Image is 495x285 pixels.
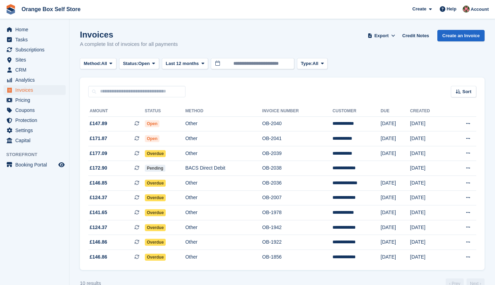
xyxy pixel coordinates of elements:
a: Orange Box Self Store [19,3,83,15]
span: Coupons [15,105,57,115]
span: Open [145,135,160,142]
span: Storefront [6,151,69,158]
img: David Clark [463,6,470,13]
span: £124.37 [90,224,107,231]
button: Type: All [297,58,328,70]
span: Sites [15,55,57,65]
td: [DATE] [410,131,448,146]
span: All [313,60,319,67]
td: [DATE] [381,220,410,235]
th: Created [410,106,448,117]
span: Pending [145,165,165,172]
a: menu [3,65,66,75]
a: Create an Invoice [437,30,485,41]
th: Due [381,106,410,117]
td: [DATE] [410,116,448,131]
a: menu [3,95,66,105]
span: Help [447,6,456,13]
span: Overdue [145,194,166,201]
td: [DATE] [381,116,410,131]
td: Other [185,116,262,131]
td: Other [185,190,262,205]
span: Export [374,32,389,39]
span: £146.86 [90,253,107,261]
span: Settings [15,125,57,135]
a: menu [3,45,66,55]
span: Method: [84,60,101,67]
span: CRM [15,65,57,75]
a: menu [3,35,66,44]
td: Other [185,176,262,191]
td: [DATE] [381,146,410,161]
button: Status: Open [119,58,159,70]
td: Other [185,235,262,250]
td: Other [185,250,262,264]
td: BACS Direct Debit [185,161,262,176]
td: [DATE] [410,235,448,250]
button: Export [366,30,397,41]
span: Subscriptions [15,45,57,55]
span: £146.85 [90,179,107,187]
button: Last 12 months [162,58,208,70]
td: OB-2039 [262,146,333,161]
td: [DATE] [410,205,448,220]
span: Capital [15,136,57,145]
a: menu [3,25,66,34]
a: menu [3,55,66,65]
td: [DATE] [381,205,410,220]
td: [DATE] [381,250,410,264]
span: Open [145,120,160,127]
th: Status [145,106,185,117]
a: Credit Notes [399,30,432,41]
td: OB-2041 [262,131,333,146]
td: Other [185,205,262,220]
span: Status: [123,60,138,67]
span: Open [138,60,150,67]
td: [DATE] [410,176,448,191]
p: A complete list of invoices for all payments [80,40,178,48]
td: [DATE] [381,190,410,205]
td: OB-1856 [262,250,333,264]
span: Pricing [15,95,57,105]
span: Home [15,25,57,34]
span: £124.37 [90,194,107,201]
span: Analytics [15,75,57,85]
td: [DATE] [381,176,410,191]
span: Last 12 months [166,60,199,67]
th: Customer [332,106,380,117]
span: Booking Portal [15,160,57,170]
td: OB-2036 [262,176,333,191]
td: Other [185,220,262,235]
a: menu [3,115,66,125]
span: £171.87 [90,135,107,142]
td: OB-1942 [262,220,333,235]
a: menu [3,105,66,115]
td: OB-1978 [262,205,333,220]
a: menu [3,160,66,170]
img: stora-icon-8386f47178a22dfd0bd8f6a31ec36ba5ce8667c1dd55bd0f319d3a0aa187defe.svg [6,4,16,15]
td: [DATE] [410,220,448,235]
td: [DATE] [410,146,448,161]
th: Method [185,106,262,117]
a: menu [3,85,66,95]
span: Overdue [145,209,166,216]
a: menu [3,75,66,85]
a: Preview store [57,161,66,169]
a: menu [3,125,66,135]
td: OB-2007 [262,190,333,205]
span: £147.89 [90,120,107,127]
td: [DATE] [410,161,448,176]
span: Create [412,6,426,13]
button: Method: All [80,58,116,70]
span: Overdue [145,239,166,246]
a: menu [3,136,66,145]
td: [DATE] [410,190,448,205]
td: Other [185,146,262,161]
span: Sort [462,88,471,95]
td: OB-1922 [262,235,333,250]
span: Invoices [15,85,57,95]
td: OB-2040 [262,116,333,131]
span: £172.90 [90,164,107,172]
th: Invoice Number [262,106,333,117]
span: Account [471,6,489,13]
